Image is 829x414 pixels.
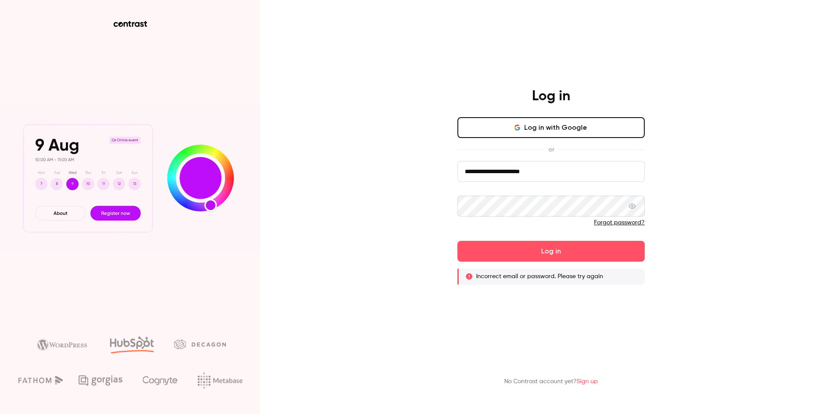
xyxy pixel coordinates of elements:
[457,241,645,262] button: Log in
[457,117,645,138] button: Log in with Google
[476,272,603,281] p: Incorrect email or password. Please try again
[594,220,645,226] a: Forgot password?
[174,339,226,349] img: decagon
[532,88,570,105] h4: Log in
[504,377,598,386] p: No Contrast account yet?
[544,145,558,154] span: or
[577,378,598,384] a: Sign up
